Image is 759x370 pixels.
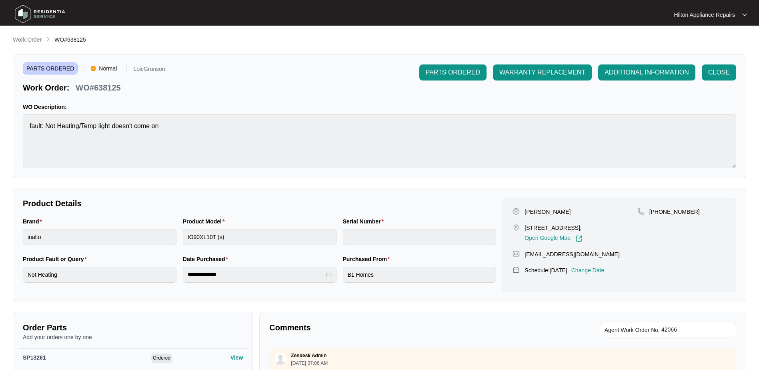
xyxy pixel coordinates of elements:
label: Product Model [183,217,228,225]
p: Change Date [571,266,605,274]
span: CLOSE [708,68,730,77]
img: map-pin [513,250,520,257]
input: Product Model [183,229,336,245]
input: Brand [23,229,176,245]
label: Brand [23,217,45,225]
img: dropdown arrow [742,13,747,17]
img: Vercel Logo [91,66,96,71]
button: ADDITIONAL INFORMATION [598,64,695,80]
span: Ordered [151,354,172,363]
span: Normal [96,62,120,74]
img: Link-External [575,235,583,242]
input: Date Purchased [188,270,324,279]
textarea: fault: Not Heating/Temp light doesn't come on [23,114,736,168]
p: View [230,354,243,362]
p: Zendesk Admin [291,352,326,359]
img: residentia service logo [12,2,68,26]
input: Serial Number [343,229,497,245]
img: map-pin [513,266,520,273]
p: WO Description: [23,103,736,111]
p: Hilton Appliance Repairs [674,11,735,19]
span: WO#638125 [54,36,86,43]
p: [STREET_ADDRESS], [525,224,582,232]
p: Product Details [23,198,496,209]
span: Agent Work Order No. [605,325,660,335]
p: Comments [269,322,497,333]
input: Add Agent Work Order No. [661,325,731,335]
a: Open Google Map [525,235,582,242]
p: Order Parts [23,322,243,333]
button: PARTS ORDERED [419,64,487,80]
p: Work Order [13,36,42,44]
p: [PERSON_NAME] [525,208,571,216]
p: Work Order: [23,82,69,93]
p: Schedule: [DATE] [525,266,567,274]
img: map-pin [513,224,520,231]
input: Purchased From [343,267,497,283]
p: [PHONE_NUMBER] [649,208,700,216]
span: PARTS ORDERED [23,62,78,74]
span: WARRANTY REPLACEMENT [499,68,585,77]
a: Work Order [11,36,43,44]
span: PARTS ORDERED [426,68,480,77]
p: LoicGrunson [133,66,165,74]
label: Date Purchased [183,255,231,263]
button: WARRANTY REPLACEMENT [493,64,592,80]
label: Purchased From [343,255,393,263]
p: [EMAIL_ADDRESS][DOMAIN_NAME] [525,250,619,258]
p: Add your orders one by one [23,333,243,341]
label: Serial Number [343,217,387,225]
button: CLOSE [702,64,736,80]
img: user-pin [513,208,520,215]
input: Product Fault or Query [23,267,176,283]
p: WO#638125 [76,82,120,93]
span: ADDITIONAL INFORMATION [605,68,689,77]
p: [DATE] 07:06 AM [291,361,328,366]
label: Product Fault or Query [23,255,90,263]
img: user.svg [274,353,286,365]
img: chevron-right [45,36,51,42]
span: SP13261 [23,354,46,361]
img: map-pin [637,208,645,215]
